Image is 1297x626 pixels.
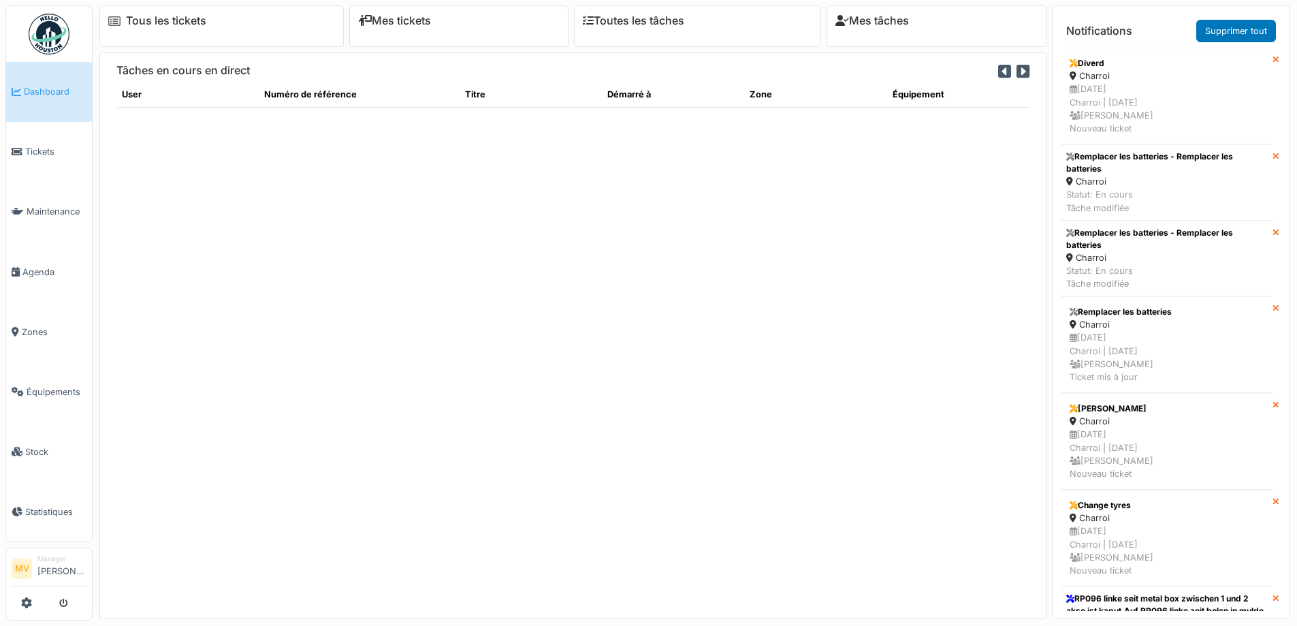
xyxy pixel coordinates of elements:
[37,554,86,564] div: Manager
[1061,393,1272,490] a: [PERSON_NAME] Charroi [DATE]Charroi | [DATE] [PERSON_NAME]Nouveau ticket
[1066,25,1132,37] h6: Notifications
[37,554,86,583] li: [PERSON_NAME]
[1066,251,1267,264] div: Charroi
[122,89,142,99] span: translation missing: fr.shared.user
[1066,188,1267,214] div: Statut: En cours Tâche modifiée
[27,386,86,398] span: Équipements
[27,205,86,218] span: Maintenance
[6,362,92,422] a: Équipements
[6,242,92,302] a: Agenda
[12,559,32,579] li: MV
[744,82,886,107] th: Zone
[1070,57,1264,69] div: Diverd
[126,14,206,27] a: Tous les tickets
[24,85,86,98] span: Dashboard
[116,64,250,77] h6: Tâches en cours en direct
[358,14,431,27] a: Mes tickets
[1070,415,1264,428] div: Charroi
[460,82,602,107] th: Titre
[12,554,86,586] a: MV Manager[PERSON_NAME]
[1066,151,1267,175] div: Remplacer les batteries - Remplacer les batteries
[1061,296,1272,393] a: Remplacer les batteries Charroi [DATE]Charroi | [DATE] [PERSON_NAME]Ticket mis à jour
[1066,175,1267,188] div: Charroi
[259,82,460,107] th: Numéro de référence
[1070,331,1264,384] div: [DATE] Charroi | [DATE] [PERSON_NAME] Ticket mis à jour
[1070,69,1264,82] div: Charroi
[1070,499,1264,512] div: Change tyres
[1061,48,1272,144] a: Diverd Charroi [DATE]Charroi | [DATE] [PERSON_NAME]Nouveau ticket
[25,445,86,458] span: Stock
[887,82,1029,107] th: Équipement
[22,266,86,279] span: Agenda
[6,122,92,182] a: Tickets
[1070,428,1264,480] div: [DATE] Charroi | [DATE] [PERSON_NAME] Nouveau ticket
[6,182,92,242] a: Maintenance
[1070,403,1264,415] div: [PERSON_NAME]
[6,482,92,542] a: Statistiques
[6,62,92,122] a: Dashboard
[1061,221,1272,297] a: Remplacer les batteries - Remplacer les batteries Charroi Statut: En coursTâche modifiée
[1070,512,1264,525] div: Charroi
[6,422,92,482] a: Stock
[29,14,69,54] img: Badge_color-CXgf-gQk.svg
[583,14,684,27] a: Toutes les tâches
[1196,20,1276,42] a: Supprimer tout
[1070,318,1264,331] div: Charroi
[1066,227,1267,251] div: Remplacer les batteries - Remplacer les batteries
[1070,306,1264,318] div: Remplacer les batteries
[22,326,86,339] span: Zones
[6,302,92,362] a: Zones
[1070,525,1264,577] div: [DATE] Charroi | [DATE] [PERSON_NAME] Nouveau ticket
[1066,264,1267,290] div: Statut: En cours Tâche modifiée
[25,145,86,158] span: Tickets
[1070,82,1264,135] div: [DATE] Charroi | [DATE] [PERSON_NAME] Nouveau ticket
[602,82,744,107] th: Démarré à
[1061,144,1272,221] a: Remplacer les batteries - Remplacer les batteries Charroi Statut: En coursTâche modifiée
[835,14,909,27] a: Mes tâches
[1061,490,1272,586] a: Change tyres Charroi [DATE]Charroi | [DATE] [PERSON_NAME]Nouveau ticket
[25,505,86,518] span: Statistiques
